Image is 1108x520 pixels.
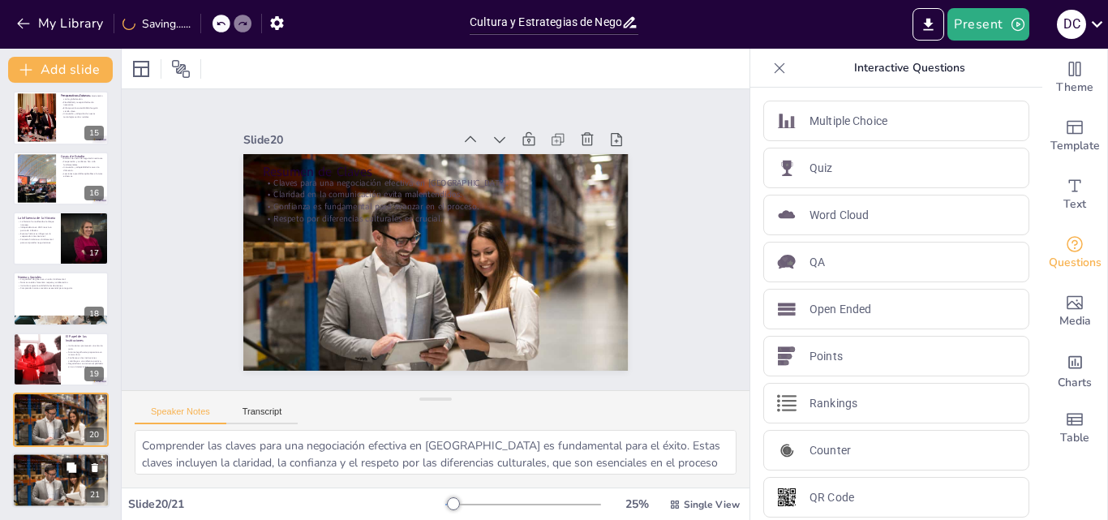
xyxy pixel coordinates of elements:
p: Claves para una negociación efectiva en [GEOGRAPHIC_DATA]. [17,458,105,462]
p: Confianza es fundamental para avanzar en el proceso. [17,464,105,467]
div: 21 [85,488,105,502]
p: Casos de Estudio [61,153,104,158]
input: Insert title [470,11,621,34]
p: Rankings [810,395,857,412]
button: Duplicate Slide [62,458,81,477]
p: Resumen de Claves [18,395,104,400]
p: Contexto histórico es fundamental para comprender negociaciones. [18,238,56,243]
p: Estrategias de negociación evolucionarán con la globalización. [61,95,104,101]
p: Normas sociales fomentan respeto y colaboración. [18,281,104,284]
div: Add text boxes [1042,165,1107,224]
div: Change the overall theme [1042,49,1107,107]
p: Normas Sociales [18,274,104,279]
p: Respeto por diferencias culturales es crucial. [17,467,105,471]
p: Claves para una negociación efectiva en [GEOGRAPHIC_DATA]. [311,98,616,281]
div: 17 [84,246,104,260]
button: Transcript [226,406,298,424]
p: Claridad en la comunicación evita malentendidos. [305,109,611,292]
p: Counter [810,442,851,459]
p: Resumen de Claves [315,87,624,276]
button: Present [947,8,1029,41]
div: Add a table [1042,399,1107,458]
div: 19 [13,333,109,386]
div: 21 [12,453,110,508]
p: Open Ended [810,301,871,318]
span: Position [171,59,191,79]
p: Comprender normas sociales es esencial para negociar. [18,286,104,290]
p: Negociadores se sienten respaldados en sus interacciones. [66,363,104,368]
p: Cooperación y confianza han sido fundamentales. [61,160,104,165]
button: My Library [12,11,110,37]
p: Word Cloud [810,207,869,224]
div: 18 [84,307,104,321]
button: Delete Slide [85,458,105,477]
div: 15 [13,91,109,144]
img: QA icon [777,252,797,272]
p: Inclusión mejora la calidad de las decisiones. [18,284,104,287]
button: Export to PowerPoint [913,8,944,41]
button: Add slide [8,57,113,83]
div: Get real-time input from your audience [1042,224,1107,282]
p: El Papel de las Instituciones [66,334,104,343]
img: Points icon [777,346,797,366]
p: Respeto por diferencias culturales es crucial. [18,407,104,410]
p: Confianza es fundamental para avanzar en el proceso. [18,404,104,407]
p: Claves para una negociación efectiva en [GEOGRAPHIC_DATA]. [18,398,104,402]
p: Perspectivas Futuras [61,93,104,98]
img: Multiple Choice icon [777,111,797,131]
p: Claridad en la comunicación evita malentendidos. [18,402,104,405]
div: 20 [13,393,109,446]
div: Slide 20 / 21 [128,496,445,512]
p: Flexibilidad y receptividad serán necesarias. [61,101,104,107]
img: Counter icon [777,440,797,460]
img: Word Cloud icon [777,205,797,225]
p: Points [810,348,843,365]
p: Innovación y adaptabilidad marcan la diferencia. [61,165,104,171]
p: Claridad en la comunicación evita malentendidos. [17,462,105,465]
div: 18 [13,272,109,325]
span: Table [1060,429,1089,447]
p: La Influencia de la Historia [18,216,56,221]
p: La igualdad de género es un valor fundamental. [18,277,104,281]
img: Open Ended icon [777,299,797,319]
span: Text [1063,196,1086,213]
p: Multiple Choice [810,113,887,130]
div: 20 [84,428,104,442]
div: 15 [84,126,104,140]
p: QR Code [810,489,854,506]
button: D C [1057,8,1086,41]
p: Interactive Questions [792,49,1026,88]
div: Add charts and graphs [1042,341,1107,399]
div: Add ready made slides [1042,107,1107,165]
p: Confianza en las instituciones contribuye a un ambiente positivo. [66,356,104,362]
div: 16 [84,186,104,200]
p: Enfoque en la sostenibilidad seguirá siendo clave. [61,107,104,113]
p: Resumen de Claves [17,455,105,460]
span: Charts [1058,374,1092,392]
div: 16 [13,152,109,205]
p: Quiz [810,160,833,177]
img: QR Code icon [777,488,797,507]
span: Questions [1049,254,1102,272]
button: Speaker Notes [135,406,226,424]
p: Respeto por diferencias culturales es crucial. [293,130,599,313]
span: Single View [684,498,740,511]
p: Instituciones promueven un entorno justo. [66,345,104,350]
div: Layout [128,56,154,82]
span: Template [1050,137,1100,155]
div: Saving...... [122,16,191,32]
div: Slide 20 [315,50,505,169]
p: Análisis de casos de negociación exitosos. [61,157,104,160]
div: D C [1057,10,1086,39]
img: Rankings icon [777,393,797,413]
div: 25 % [617,496,656,512]
div: Add images, graphics, shapes or video [1042,282,1107,341]
span: Theme [1056,79,1093,97]
p: QA [810,254,825,271]
p: Sistema legal fuerte proporciona un marco claro. [66,350,104,356]
div: 17 [13,212,109,265]
p: Eventos históricos influyen en la cooperación internacional. [18,232,56,238]
img: Quiz icon [777,158,797,178]
p: Independencia en 1905 marcó un punto de inflexión. [18,226,56,232]
textarea: Comprender las claves para una negociación efectiva en [GEOGRAPHIC_DATA] es fundamental para el é... [135,430,737,475]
